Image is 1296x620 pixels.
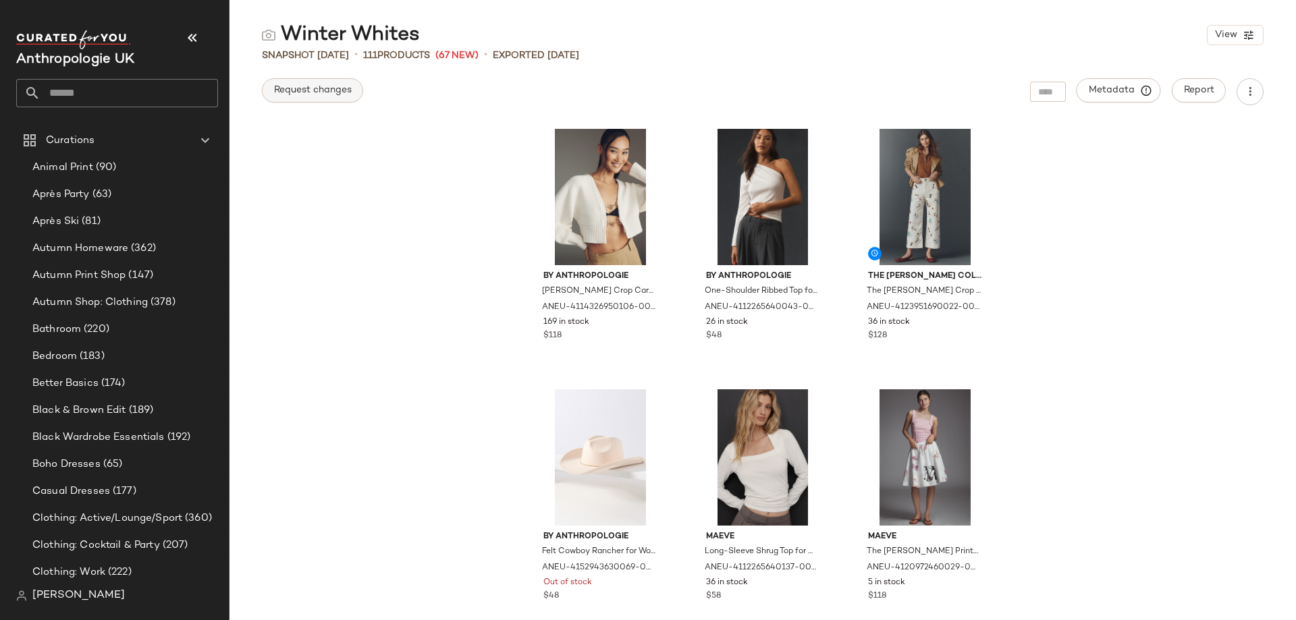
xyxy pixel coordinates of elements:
span: (207) [160,538,188,553]
span: One-Shoulder Ribbed Top for Women in White, Polyester/Elastane, Size Small by Anthropologie [705,285,819,298]
span: ANEU-4120972460029-000-266 [867,562,981,574]
span: $128 [868,330,887,342]
span: Felt Cowboy Rancher for Women in White, Polyester by Anthropologie [542,546,656,558]
span: (67 New) [435,49,479,63]
span: Current Company Name [16,53,134,67]
span: Animal Print [32,160,93,175]
img: svg%3e [16,590,27,601]
span: (183) [77,349,105,364]
span: (65) [101,457,123,472]
span: The [PERSON_NAME] Collection by [PERSON_NAME] [868,271,982,283]
span: [PERSON_NAME] Crop Cardigan in White, Nylon/Wool/Acrylic, Size Medium by Anthropologie [542,285,656,298]
span: Metadata [1088,84,1150,96]
span: (90) [93,160,117,175]
span: $58 [706,590,721,602]
span: Après Ski [32,214,79,229]
span: Request changes [273,85,352,96]
span: ANEU-4112265640137-000-010 [705,562,819,574]
span: Black & Brown Edit [32,403,126,418]
span: 169 in stock [543,316,589,329]
span: $118 [543,330,562,342]
span: Clothing: Active/Lounge/Sport [32,511,182,526]
img: 4123951690022_015_b [857,129,993,265]
span: Autumn Print Shop [32,268,126,283]
button: Metadata [1077,78,1161,103]
span: (360) [182,511,212,526]
div: Winter Whites [262,22,420,49]
span: 26 in stock [706,316,748,329]
img: 103025201_011_b [533,389,668,526]
span: (81) [79,214,101,229]
img: 4112265640137_010_b [695,389,831,526]
span: (220) [81,322,109,337]
span: (362) [128,241,156,256]
span: (177) [110,484,136,499]
img: 4120972460029_266_b [857,389,993,526]
span: • [484,47,487,63]
span: ANEU-4123951690022-000-015 [867,302,981,314]
button: Request changes [262,78,363,103]
span: $48 [543,590,559,602]
span: Clothing: Cocktail & Party [32,538,160,553]
span: Curations [46,133,94,148]
span: (147) [126,268,153,283]
span: Out of stock [543,577,592,589]
div: Products [363,49,430,63]
span: By Anthropologie [543,271,657,283]
span: ANEU-4152943630069-000-011 [542,562,656,574]
span: Long-Sleeve Shrug Top for Women in White, Cotton/Elastane/Modal, Size Small by Maeve at Anthropol... [705,546,819,558]
span: Bedroom [32,349,77,364]
span: Casual Dresses [32,484,110,499]
span: 111 [363,51,377,61]
span: Maeve [706,531,820,543]
span: (192) [165,430,191,445]
span: Après Party [32,187,90,202]
span: (63) [90,187,112,202]
span: 36 in stock [868,316,910,329]
span: 5 in stock [868,577,905,589]
span: Better Basics [32,376,99,391]
img: svg%3e [262,28,275,42]
img: cfy_white_logo.C9jOOHJF.svg [16,30,131,49]
span: Autumn Shop: Clothing [32,295,148,310]
span: (378) [148,295,175,310]
span: (189) [126,403,154,418]
span: $48 [706,330,722,342]
span: Boho Dresses [32,457,101,472]
span: By Anthropologie [706,271,820,283]
span: Autumn Homeware [32,241,128,256]
span: [PERSON_NAME] [32,588,125,604]
span: The [PERSON_NAME] Crop Printed Corduroy Wide-Leg Trousers Pants, Cotton/Elastane, Size 32 by The ... [867,285,981,298]
span: Bathroom [32,322,81,337]
span: (222) [105,565,132,580]
span: Black Wardrobe Essentials [32,430,165,445]
button: View [1207,25,1264,45]
span: (174) [99,376,126,391]
span: • [354,47,358,63]
span: 36 in stock [706,577,748,589]
span: By Anthropologie [543,531,657,543]
button: Report [1172,78,1226,103]
p: Exported [DATE] [493,49,579,63]
span: ANEU-4114326950106-000-011 [542,302,656,314]
span: The [PERSON_NAME] Printed Knee-Length Skirt: [PERSON_NAME] Edition for Women in Pink, Cotton/Moda... [867,546,981,558]
span: Maeve [868,531,982,543]
span: $118 [868,590,886,602]
img: 4112265640043_010_b [695,129,831,265]
img: 4114326950106_011_b [533,129,668,265]
span: Report [1183,85,1214,96]
span: Clothing: Work [32,565,105,580]
span: View [1214,30,1237,40]
span: ANEU-4112265640043-000-010 [705,302,819,314]
span: Snapshot [DATE] [262,49,349,63]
